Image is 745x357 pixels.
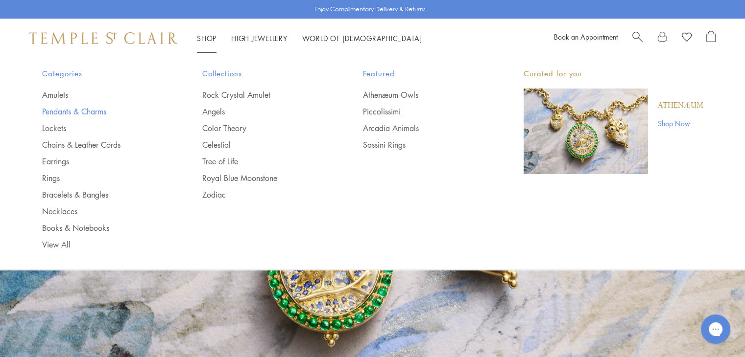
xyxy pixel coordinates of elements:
[706,31,716,45] a: Open Shopping Bag
[42,123,164,134] a: Lockets
[231,33,288,43] a: High JewelleryHigh Jewellery
[202,123,324,134] a: Color Theory
[202,89,324,100] a: Rock Crystal Amulet
[42,189,164,200] a: Bracelets & Bangles
[42,156,164,167] a: Earrings
[197,33,216,43] a: ShopShop
[658,118,703,129] a: Shop Now
[682,31,692,45] a: View Wishlist
[363,139,484,150] a: Sassini Rings
[302,33,422,43] a: World of [DEMOGRAPHIC_DATA]World of [DEMOGRAPHIC_DATA]
[202,173,324,183] a: Royal Blue Moonstone
[363,67,484,80] span: Featured
[42,223,164,233] a: Books & Notebooks
[658,100,703,111] a: Athenæum
[202,67,324,80] span: Collections
[42,239,164,250] a: View All
[314,4,426,14] p: Enjoy Complimentary Delivery & Returns
[42,89,164,100] a: Amulets
[197,32,422,45] nav: Main navigation
[42,106,164,117] a: Pendants & Charms
[632,31,643,45] a: Search
[202,189,324,200] a: Zodiac
[524,67,703,80] p: Curated for you
[363,106,484,117] a: Piccolissimi
[554,32,618,42] a: Book an Appointment
[202,106,324,117] a: Angels
[363,123,484,134] a: Arcadia Animals
[42,173,164,183] a: Rings
[42,139,164,150] a: Chains & Leather Cords
[363,89,484,100] a: Athenæum Owls
[29,32,177,44] img: Temple St. Clair
[696,311,735,347] iframe: Gorgias live chat messenger
[202,156,324,167] a: Tree of Life
[42,67,164,80] span: Categories
[42,206,164,217] a: Necklaces
[202,139,324,150] a: Celestial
